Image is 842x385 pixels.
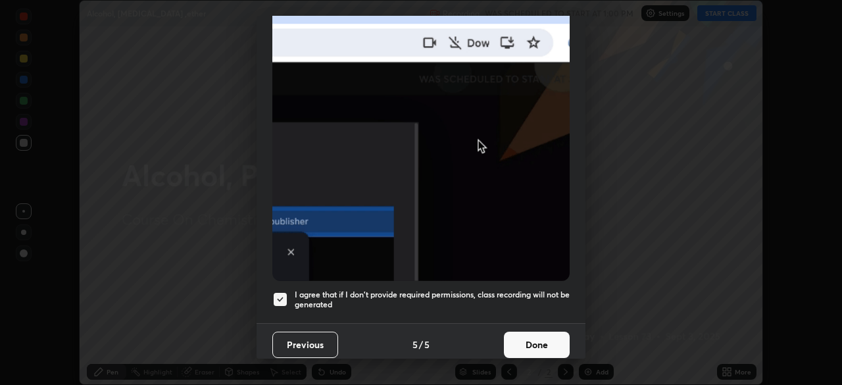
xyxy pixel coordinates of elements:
[272,332,338,358] button: Previous
[295,290,570,310] h5: I agree that if I don't provide required permissions, class recording will not be generated
[419,338,423,351] h4: /
[504,332,570,358] button: Done
[424,338,430,351] h4: 5
[412,338,418,351] h4: 5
